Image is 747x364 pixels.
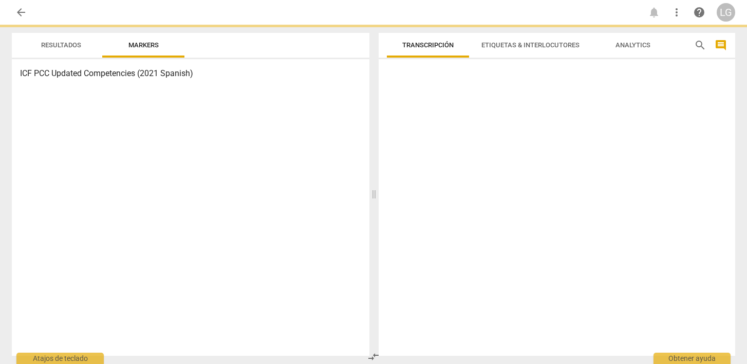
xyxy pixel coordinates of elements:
[367,351,380,363] span: compare_arrows
[615,41,650,49] span: Analytics
[670,6,683,19] span: more_vert
[715,39,727,51] span: comment
[717,3,735,22] button: LG
[15,6,27,19] span: arrow_back
[653,353,731,364] div: Obtener ayuda
[41,41,81,49] span: Resultados
[16,353,104,364] div: Atajos de teclado
[692,37,708,53] button: Buscar
[694,39,706,51] span: search
[690,3,708,22] a: Obtener ayuda
[402,41,454,49] span: Transcripción
[128,41,159,49] span: Markers
[481,41,580,49] span: Etiquetas & Interlocutores
[713,37,729,53] button: Mostrar/Ocultar comentarios
[693,6,705,19] span: help
[20,67,361,80] h3: ICF PCC Updated Competencies (2021 Spanish)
